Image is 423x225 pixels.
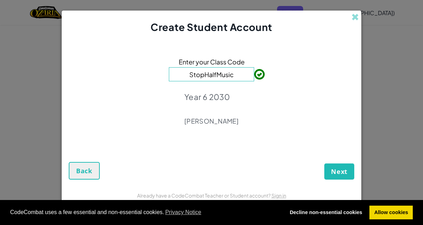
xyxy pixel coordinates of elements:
[10,207,280,218] span: CodeCombat uses a few essential and non-essential cookies.
[179,57,245,67] span: Enter your Class Code
[69,162,100,180] button: Back
[285,206,367,220] a: deny cookies
[184,92,239,102] p: Year 6 2030
[151,21,272,33] span: Create Student Account
[369,206,413,220] a: allow cookies
[76,167,92,175] span: Back
[137,192,271,199] span: Already have a CodeCombat Teacher or Student account?
[331,167,348,176] span: Next
[164,207,203,218] a: learn more about cookies
[184,117,239,125] p: [PERSON_NAME]
[271,192,286,199] a: Sign in
[324,163,354,180] button: Next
